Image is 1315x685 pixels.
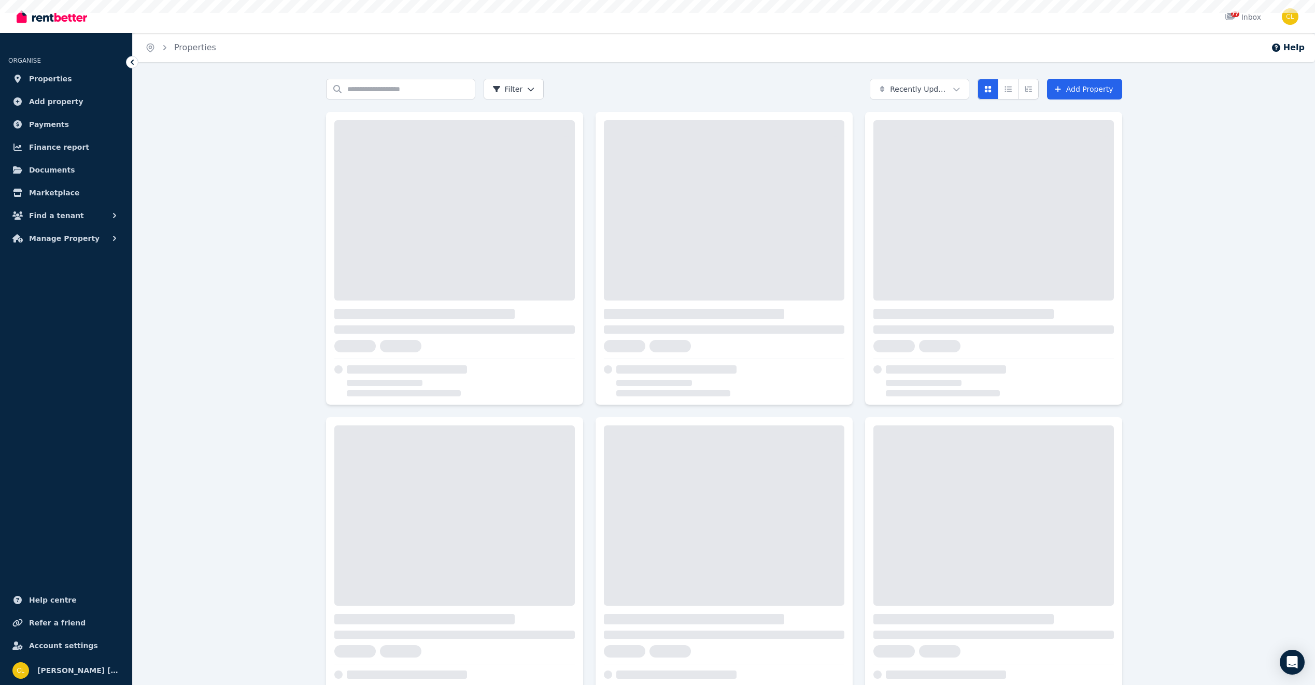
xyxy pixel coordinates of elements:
[8,590,124,610] a: Help centre
[29,639,98,652] span: Account settings
[998,79,1019,99] button: Compact list view
[12,662,29,679] img: Campbell Lemmon
[29,73,72,85] span: Properties
[8,114,124,135] a: Payments
[8,635,124,656] a: Account settings
[29,141,89,153] span: Finance report
[29,164,75,176] span: Documents
[870,79,969,99] button: Recently Updated
[8,228,124,249] button: Manage Property
[29,617,86,629] span: Refer a friend
[484,79,544,99] button: Filter
[8,57,41,64] span: ORGANISE
[8,160,124,180] a: Documents
[29,118,69,131] span: Payments
[1271,41,1305,54] button: Help
[29,232,100,245] span: Manage Property
[8,68,124,89] a: Properties
[1231,11,1239,17] span: 77
[29,95,83,108] span: Add property
[1280,650,1305,675] div: Open Intercom Messenger
[8,182,124,203] a: Marketplace
[890,84,949,94] span: Recently Updated
[8,205,124,226] button: Find a tenant
[8,137,124,158] a: Finance report
[29,209,84,222] span: Find a tenant
[492,84,523,94] span: Filter
[8,91,124,112] a: Add property
[37,664,120,677] span: [PERSON_NAME] [PERSON_NAME]
[1018,79,1039,99] button: Expanded list view
[29,187,79,199] span: Marketplace
[1225,12,1261,22] div: Inbox
[29,594,77,606] span: Help centre
[8,612,124,633] a: Refer a friend
[17,9,87,24] img: RentBetter
[174,42,216,52] a: Properties
[1047,79,1122,99] a: Add Property
[133,33,229,62] nav: Breadcrumb
[1282,8,1298,25] img: Campbell Lemmon
[978,79,1039,99] div: View options
[978,79,998,99] button: Card view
